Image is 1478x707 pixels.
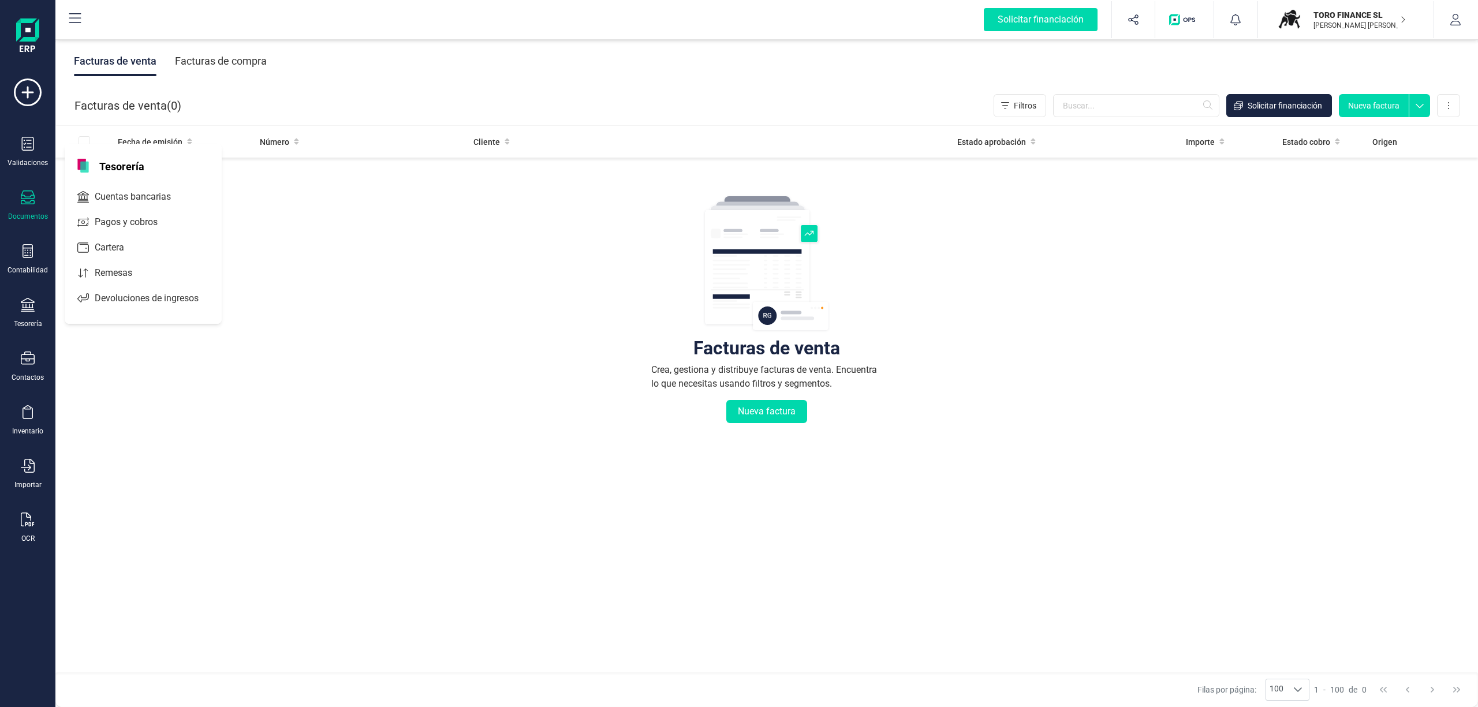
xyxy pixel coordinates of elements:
span: Solicitar financiación [1248,100,1322,111]
span: 1 [1314,684,1319,695]
img: Logo Finanedi [16,18,39,55]
span: Origen [1372,136,1397,148]
button: Nueva factura [726,400,807,423]
div: Crea, gestiona y distribuye facturas de venta. Encuentra lo que necesitas usando filtros y segmen... [651,363,882,391]
button: Solicitar financiación [970,1,1111,38]
button: Next Page [1421,679,1443,701]
span: 0 [171,98,177,114]
div: - [1314,684,1367,695]
img: Logo de OPS [1169,14,1200,25]
span: Remesas [90,266,153,280]
div: Facturas de venta ( ) [74,94,181,117]
div: Inventario [12,427,43,436]
span: Número [260,136,289,148]
span: Cuentas bancarias [90,190,192,204]
button: Solicitar financiación [1226,94,1332,117]
div: Documentos [8,212,48,221]
button: First Page [1372,679,1394,701]
button: TOTORO FINANCE SL[PERSON_NAME] [PERSON_NAME] [1272,1,1420,38]
button: Filtros [994,94,1046,117]
img: TO [1277,7,1302,32]
span: 100 [1266,679,1287,700]
div: Solicitar financiación [984,8,1098,31]
div: Filas por página: [1197,679,1309,701]
span: Importe [1186,136,1215,148]
span: 100 [1330,684,1344,695]
div: Facturas de compra [175,46,267,76]
span: Cliente [473,136,500,148]
span: Cartera [90,241,145,255]
span: Pagos y cobros [90,215,178,229]
span: de [1349,684,1357,695]
span: Filtros [1014,100,1036,111]
button: Last Page [1446,679,1468,701]
span: Tesorería [92,159,151,173]
span: 0 [1362,684,1367,695]
button: Nueva factura [1339,94,1409,117]
span: Estado aprobación [957,136,1026,148]
div: Tesorería [14,319,42,328]
p: TORO FINANCE SL [1313,9,1406,21]
div: Contabilidad [8,265,48,275]
div: OCR [21,534,35,543]
p: [PERSON_NAME] [PERSON_NAME] [1313,21,1406,30]
div: Validaciones [8,158,48,167]
span: Estado cobro [1282,136,1330,148]
span: Devoluciones de ingresos [90,291,219,305]
button: Logo de OPS [1162,1,1207,38]
div: Contactos [12,373,44,382]
span: Fecha de emisión [118,136,182,148]
div: Facturas de venta [74,46,156,76]
div: Facturas de venta [693,342,840,354]
div: Importar [14,480,42,489]
img: img-empty-table.svg [703,194,830,333]
input: Buscar... [1053,94,1219,117]
button: Previous Page [1397,679,1419,701]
